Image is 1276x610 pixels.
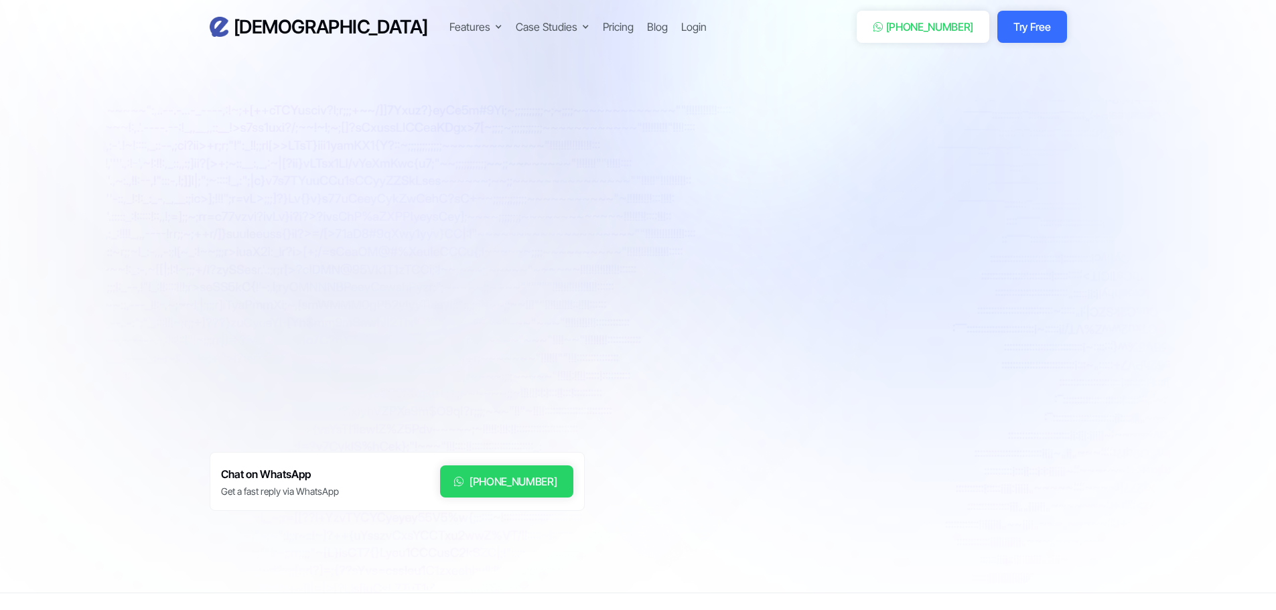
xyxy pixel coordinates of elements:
[681,19,707,35] a: Login
[221,485,339,498] div: Get a fast reply via WhatsApp
[886,19,974,35] div: [PHONE_NUMBER]
[234,15,428,39] h3: [DEMOGRAPHIC_DATA]
[516,19,589,35] div: Case Studies
[449,19,490,35] div: Features
[516,19,577,35] div: Case Studies
[857,11,990,43] a: [PHONE_NUMBER]
[647,19,668,35] a: Blog
[470,473,557,489] div: [PHONE_NUMBER]
[440,465,573,498] a: [PHONE_NUMBER]
[603,19,634,35] a: Pricing
[221,465,339,483] h6: Chat on WhatsApp
[997,11,1066,43] a: Try Free
[210,15,428,39] a: home
[449,19,502,35] div: Features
